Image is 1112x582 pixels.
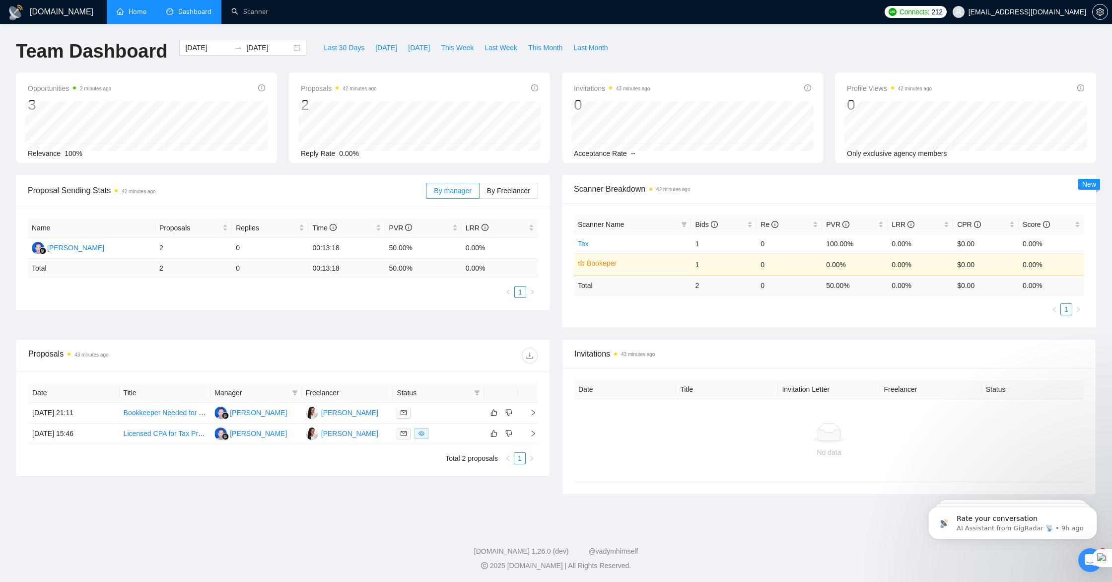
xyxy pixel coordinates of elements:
[445,452,498,464] li: Total 2 proposals
[178,7,211,16] span: Dashboard
[757,276,822,295] td: 0
[120,424,211,444] td: Licensed CPA for Tax Preparation Using Lacerte and TaxDome
[408,42,430,53] span: [DATE]
[80,86,111,91] time: 2 minutes ago
[339,149,359,157] span: 0.00%
[526,286,538,298] button: right
[1048,303,1060,315] li: Previous Page
[28,95,111,114] div: 3
[214,387,288,398] span: Manager
[888,253,953,276] td: 0.00%
[16,40,167,63] h1: Team Dashboard
[302,383,393,403] th: Freelancer
[913,486,1112,555] iframe: Intercom notifications message
[691,276,757,295] td: 2
[505,409,512,417] span: dislike
[1093,8,1108,16] span: setting
[120,403,211,424] td: Bookkeeper Needed for Monthly Commission Calculations
[931,6,942,17] span: 212
[502,452,514,464] button: left
[330,224,337,231] span: info-circle
[159,222,220,233] span: Proposals
[522,409,537,416] span: right
[385,259,462,278] td: 50.00 %
[778,380,880,399] th: Invitation Letter
[1092,8,1108,16] a: setting
[28,403,120,424] td: [DATE] 21:11
[28,348,283,364] div: Proposals
[1023,220,1049,228] span: Score
[691,234,757,253] td: 1
[953,234,1019,253] td: $0.00
[847,95,932,114] div: 0
[370,40,403,56] button: [DATE]
[574,183,1084,195] span: Scanner Breakdown
[757,234,822,253] td: 0
[1043,221,1050,228] span: info-circle
[488,407,500,419] button: like
[974,221,981,228] span: info-circle
[761,220,778,228] span: Re
[502,452,514,464] li: Previous Page
[234,44,242,52] span: swap-right
[907,221,914,228] span: info-circle
[822,234,888,253] td: 100.00%
[258,84,265,91] span: info-circle
[1092,4,1108,20] button: setting
[306,407,318,419] img: Nk
[574,149,627,157] span: Acceptance Rate
[47,242,104,253] div: [PERSON_NAME]
[842,221,849,228] span: info-circle
[822,276,888,295] td: 50.00 %
[65,149,82,157] span: 100%
[28,424,120,444] td: [DATE] 15:46
[587,258,685,269] a: Bookeper
[574,348,1084,360] span: Invitations
[1019,276,1084,295] td: 0.00 %
[711,221,718,228] span: info-circle
[578,220,624,228] span: Scanner Name
[528,42,562,53] span: This Month
[582,447,1076,458] div: No data
[222,433,229,440] img: gigradar-bm.png
[481,562,488,569] span: copyright
[631,149,635,157] span: --
[900,6,929,17] span: Connects:
[574,95,650,114] div: 0
[1060,303,1072,315] li: 1
[39,247,46,254] img: gigradar-bm.png
[155,238,232,259] td: 2
[757,253,822,276] td: 0
[804,84,811,91] span: info-circle
[676,380,778,399] th: Title
[397,387,470,398] span: Status
[479,40,523,56] button: Last Week
[526,286,538,298] li: Next Page
[526,452,538,464] button: right
[232,259,308,278] td: 0
[231,7,268,16] a: searchScanner
[982,380,1084,399] th: Status
[462,238,538,259] td: 0.00%
[529,455,535,461] span: right
[236,222,297,233] span: Replies
[488,428,500,439] button: like
[1078,548,1102,572] iframe: Intercom live chat
[234,44,242,52] span: to
[503,428,515,439] button: dislike
[1077,84,1084,91] span: info-circle
[574,82,650,94] span: Invitations
[880,380,982,399] th: Freelancer
[122,189,155,194] time: 42 minutes ago
[28,383,120,403] th: Date
[656,187,690,192] time: 42 minutes ago
[185,42,230,53] input: Start date
[124,409,303,417] a: Bookkeeper Needed for Monthly Commission Calculations
[28,184,426,197] span: Proposal Sending Stats
[953,253,1019,276] td: $0.00
[74,352,108,358] time: 43 minutes ago
[505,430,512,437] span: dislike
[222,412,229,419] img: gigradar-bm.png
